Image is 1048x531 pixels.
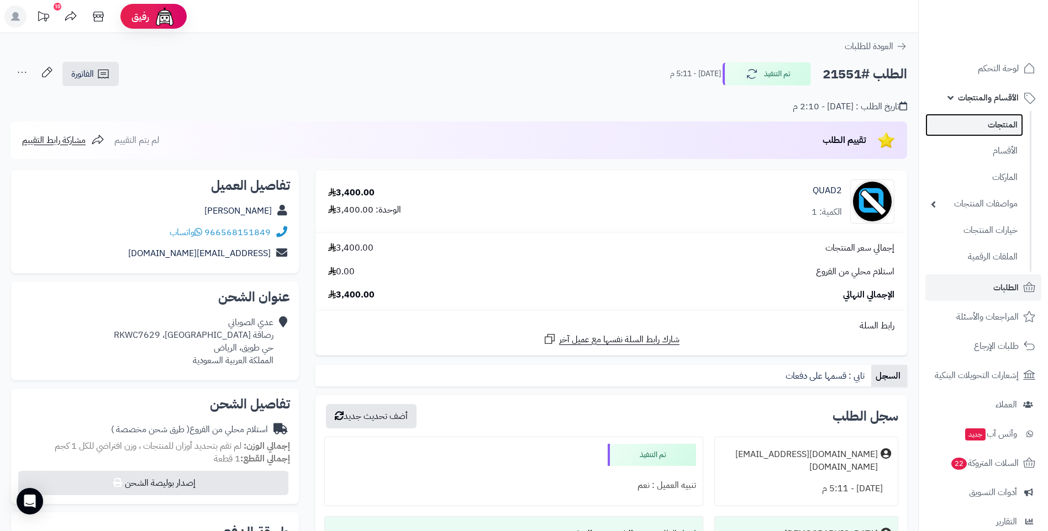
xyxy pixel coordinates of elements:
span: شارك رابط السلة نفسها مع عميل آخر [559,333,680,346]
a: العودة للطلبات [845,40,907,53]
div: 3,400.00 [328,187,375,199]
small: [DATE] - 5:11 م [670,68,721,79]
div: [DOMAIN_NAME][EMAIL_ADDRESS][DOMAIN_NAME] [722,448,878,474]
span: الإجمالي النهائي [843,289,894,301]
a: واتساب [170,226,202,239]
a: وآتس آبجديد [925,421,1041,447]
small: 1 قطعة [214,452,290,465]
a: الملفات الرقمية [925,245,1023,269]
a: الطلبات [925,274,1041,301]
span: العملاء [996,397,1017,412]
a: تحديثات المنصة [29,6,57,30]
div: رابط السلة [320,320,903,332]
a: السجل [871,365,907,387]
a: طلبات الإرجاع [925,333,1041,359]
a: خيارات المنتجات [925,219,1023,242]
span: 22 [951,458,967,470]
div: [DATE] - 5:11 م [722,478,891,500]
span: إجمالي سعر المنتجات [825,242,894,254]
span: السلات المتروكة [950,455,1019,471]
a: إشعارات التحويلات البنكية [925,362,1041,389]
a: الماركات [925,166,1023,189]
span: لم يتم التقييم [114,134,159,147]
a: المنتجات [925,114,1023,136]
a: أدوات التسويق [925,479,1041,506]
div: الكمية: 1 [812,206,842,219]
button: أضف تحديث جديد [326,404,417,428]
span: رفيق [131,10,149,23]
div: تاريخ الطلب : [DATE] - 2:10 م [793,100,907,113]
button: تم التنفيذ [723,62,811,86]
a: السلات المتروكة22 [925,450,1041,476]
a: تابي : قسمها على دفعات [781,365,871,387]
span: المراجعات والأسئلة [956,309,1019,325]
span: التقارير [996,514,1017,529]
div: تم التنفيذ [608,444,696,466]
span: لوحة التحكم [978,61,1019,76]
span: إشعارات التحويلات البنكية [935,368,1019,383]
div: Open Intercom Messenger [17,488,43,514]
span: لم تقم بتحديد أوزان للمنتجات ، وزن افتراضي للكل 1 كجم [55,439,241,453]
img: ai-face.png [154,6,176,28]
strong: إجمالي القطع: [240,452,290,465]
span: أدوات التسويق [969,485,1017,500]
div: عدي الصوباني رصاقة [GEOGRAPHIC_DATA]، RKWC7629 حي طويق، الرياض المملكة العربية السعودية [114,316,273,367]
a: [PERSON_NAME] [204,204,272,217]
a: [EMAIL_ADDRESS][DOMAIN_NAME] [128,247,271,260]
h2: تفاصيل الشحن [20,397,290,411]
span: مشاركة رابط التقييم [22,134,86,147]
span: الطلبات [993,280,1019,295]
a: QUAD2 [813,184,842,197]
div: 10 [54,3,61,10]
span: 0.00 [328,265,355,278]
span: ( طرق شحن مخصصة ) [111,423,189,436]
a: العملاء [925,391,1041,418]
span: الأقسام والمنتجات [958,90,1019,105]
button: إصدار بوليصة الشحن [18,471,288,495]
a: الأقسام [925,139,1023,163]
span: 3,400.00 [328,289,375,301]
div: استلام محلي من الفروع [111,423,268,436]
a: مواصفات المنتجات [925,192,1023,216]
a: 966568151849 [204,226,271,239]
a: لوحة التحكم [925,55,1041,82]
div: الوحدة: 3,400.00 [328,204,401,216]
a: المراجعات والأسئلة [925,304,1041,330]
h2: عنوان الشحن [20,290,290,304]
span: تقييم الطلب [823,134,866,147]
span: وآتس آب [964,426,1017,442]
h2: تفاصيل العميل [20,179,290,192]
span: استلام محلي من الفروع [816,265,894,278]
img: no_image-90x90.png [851,179,894,224]
div: تنبيه العميل : نعم [331,475,696,496]
span: طلبات الإرجاع [974,338,1019,354]
strong: إجمالي الوزن: [244,439,290,453]
span: الفاتورة [71,67,94,81]
span: العودة للطلبات [845,40,893,53]
h3: سجل الطلب [833,410,898,423]
h2: الطلب #21551 [823,63,907,86]
a: مشاركة رابط التقييم [22,134,104,147]
a: شارك رابط السلة نفسها مع عميل آخر [543,332,680,346]
span: 3,400.00 [328,242,373,254]
a: الفاتورة [62,62,119,86]
span: جديد [965,428,986,440]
